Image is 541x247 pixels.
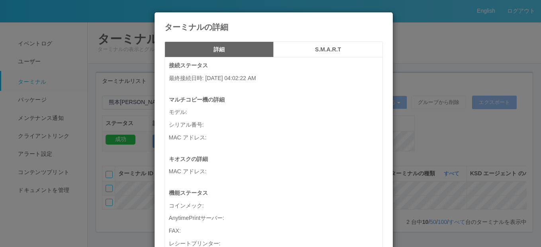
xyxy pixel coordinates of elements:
[276,47,380,53] h5: S.M.A.R.T
[169,202,382,210] p: コインメック :
[169,74,382,82] p: 最終接続日時 : [DATE] 04:02:22 AM
[169,133,382,142] p: MAC アドレス :
[169,214,382,222] p: AnytimePrintサーバー :
[169,167,382,176] p: MAC アドレス :
[169,155,382,163] p: キオスクの詳細
[165,23,383,31] h4: ターミナルの詳細
[165,41,274,57] button: 詳細
[169,227,382,235] p: FAX :
[169,189,382,197] p: 機能ステータス
[169,61,382,70] p: 接続ステータス
[169,121,382,129] p: シリアル番号 :
[169,96,382,104] p: マルチコピー機の詳細
[274,41,383,57] button: S.M.A.R.T
[169,108,382,116] p: モデル :
[167,47,271,53] h5: 詳細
